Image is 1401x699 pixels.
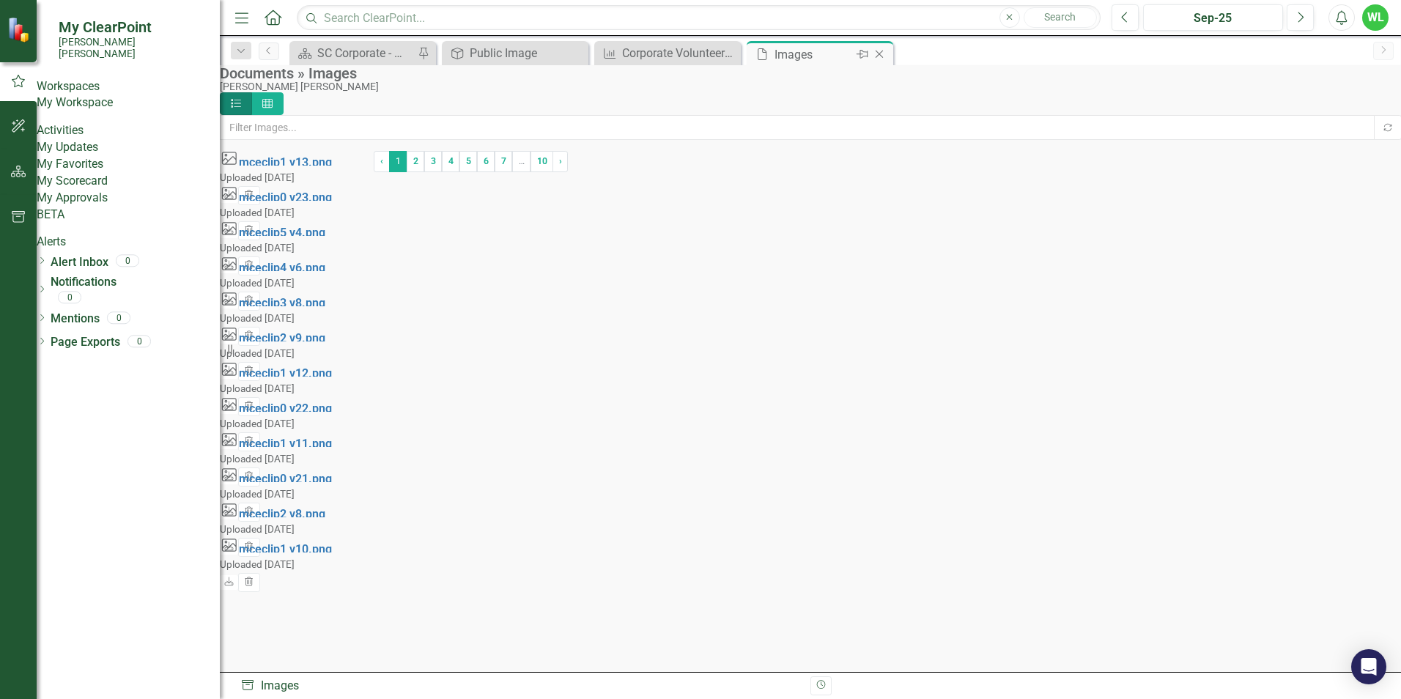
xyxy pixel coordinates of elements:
[37,173,220,190] a: My Scorecard
[239,261,325,275] a: mceclip4 v6.png
[220,115,1375,140] input: Filter Images...
[220,312,295,324] small: Uploaded [DATE]
[1148,10,1278,27] div: Sep-25
[37,122,220,139] div: Activities
[1351,649,1386,684] div: Open Intercom Messenger
[220,418,295,429] small: Uploaded [DATE]
[51,311,100,328] a: Mentions
[37,190,220,207] a: My Approvals
[477,151,495,171] a: 6
[37,139,220,156] a: My Updates
[220,453,295,465] small: Uploaded [DATE]
[424,151,442,171] a: 3
[37,207,220,223] div: BETA
[1024,7,1097,28] button: Search
[59,36,205,60] small: [PERSON_NAME] [PERSON_NAME]
[470,44,585,62] div: Public Image
[559,156,562,166] span: ›
[37,78,220,95] div: Workspaces
[598,44,737,62] a: Corporate Volunteerism Rate
[220,65,1394,81] div: Documents » Images
[220,81,1394,92] div: [PERSON_NAME] [PERSON_NAME]
[220,488,295,500] small: Uploaded [DATE]
[459,151,477,171] a: 5
[239,296,325,310] a: mceclip3 v8.png
[7,16,33,42] img: ClearPoint Strategy
[407,151,424,171] a: 2
[220,347,295,359] small: Uploaded [DATE]
[239,472,332,486] a: mceclip0 v21.png
[1143,4,1283,31] button: Sep-25
[442,151,459,171] a: 4
[531,151,553,171] a: 10
[622,44,737,62] div: Corporate Volunteerism Rate
[239,191,332,204] a: mceclip0 v23.png
[239,437,332,451] a: mceclip1 v11.png
[107,311,130,324] div: 0
[51,334,120,351] a: Page Exports
[239,226,325,240] a: mceclip5 v4.png
[220,277,295,289] small: Uploaded [DATE]
[239,402,332,415] a: mceclip0 v22.png
[446,44,585,62] a: Public Image
[220,523,295,535] small: Uploaded [DATE]
[220,171,295,183] small: Uploaded [DATE]
[775,45,853,64] div: Images
[116,254,139,267] div: 0
[220,207,295,218] small: Uploaded [DATE]
[51,274,220,291] a: Notifications
[380,156,383,166] span: ‹
[239,155,332,169] a: mceclip1 v13.png
[58,292,81,304] div: 0
[239,331,325,345] a: mceclip2 v9.png
[51,254,108,271] a: Alert Inbox
[239,542,332,556] a: mceclip1 v10.png
[220,242,295,254] small: Uploaded [DATE]
[239,507,325,521] a: mceclip2 v8.png
[37,95,220,111] a: My Workspace
[1362,4,1389,31] button: WL
[220,382,295,394] small: Uploaded [DATE]
[37,156,220,173] a: My Favorites
[297,5,1101,31] input: Search ClearPoint...
[240,678,799,695] div: Images
[59,18,205,36] span: My ClearPoint
[317,44,414,62] div: SC Corporate - Welcome to ClearPoint
[495,151,512,171] a: 7
[389,151,407,171] span: 1
[37,234,220,251] div: Alerts
[127,335,151,347] div: 0
[293,44,414,62] a: SC Corporate - Welcome to ClearPoint
[220,558,295,570] small: Uploaded [DATE]
[1044,11,1076,23] span: Search
[239,366,332,380] a: mceclip1 v12.png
